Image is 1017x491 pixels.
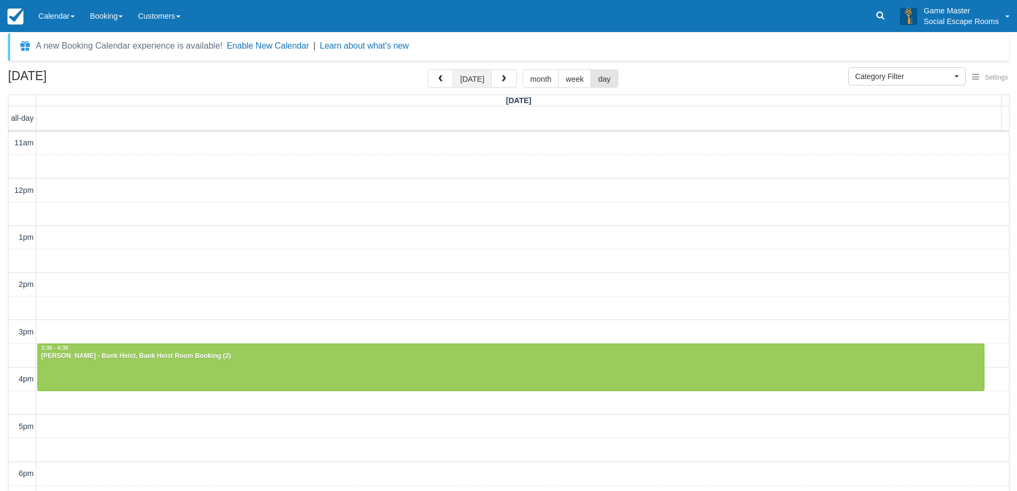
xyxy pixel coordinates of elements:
button: Enable New Calendar [227,41,309,51]
span: 11am [14,138,34,147]
span: 5pm [19,422,34,431]
a: 3:30 - 4:30[PERSON_NAME] - Bank Heist, Bank Heist Room Booking (2) [37,344,984,391]
span: all-day [11,114,34,122]
button: [DATE] [453,69,492,88]
span: 6pm [19,469,34,478]
span: [DATE] [506,96,532,105]
span: 3pm [19,328,34,336]
p: Game Master [924,5,999,16]
span: Category Filter [855,71,952,82]
h2: [DATE] [8,69,143,89]
button: Category Filter [848,67,966,85]
span: 1pm [19,233,34,241]
span: 12pm [14,186,34,194]
button: month [523,69,559,88]
span: | [313,41,316,50]
span: 4pm [19,375,34,383]
a: Learn about what's new [320,41,409,50]
div: A new Booking Calendar experience is available! [36,40,223,52]
img: checkfront-main-nav-mini-logo.png [7,9,23,25]
button: day [590,69,618,88]
button: Settings [966,70,1014,85]
p: Social Escape Rooms [924,16,999,27]
span: 3:30 - 4:30 [41,345,68,351]
span: 2pm [19,280,34,289]
span: Settings [985,74,1008,81]
div: [PERSON_NAME] - Bank Heist, Bank Heist Room Booking (2) [41,352,981,361]
button: week [558,69,592,88]
img: A3 [900,7,917,25]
